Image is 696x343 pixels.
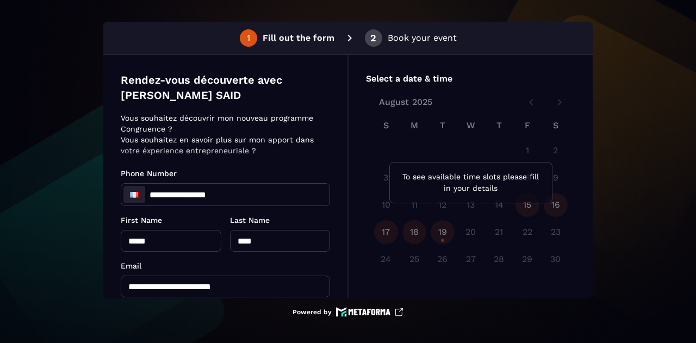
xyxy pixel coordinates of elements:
[121,113,327,156] p: Vous souhaitez découvrir mon nouveau programme Congruence ? Vous souhaitez en savoir plus sur mon...
[263,32,334,45] p: Fill out the form
[230,216,270,224] span: Last Name
[399,171,543,194] p: To see available time slots please fill in your details
[293,308,332,316] p: Powered by
[293,307,403,317] a: Powered by
[121,261,141,270] span: Email
[121,72,330,103] p: Rendez-vous découverte avec [PERSON_NAME] SAID
[388,32,457,45] p: Book your event
[123,186,145,203] div: France: + 33
[366,72,575,85] p: Select a date & time
[121,216,162,224] span: First Name
[247,33,250,43] div: 1
[370,33,376,43] div: 2
[121,169,177,178] span: Phone Number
